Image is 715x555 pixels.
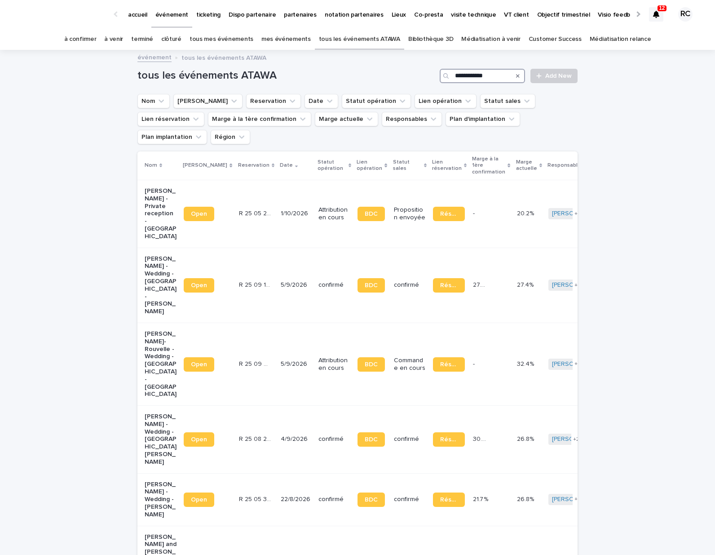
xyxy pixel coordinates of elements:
[394,206,426,222] p: Proposition envoyée
[552,210,601,218] a: [PERSON_NAME]
[552,496,601,503] a: [PERSON_NAME]
[191,361,207,368] span: Open
[590,29,651,50] a: Médiatisation relance
[473,359,477,368] p: -
[461,29,521,50] a: Médiatisation à venir
[547,160,584,170] p: Responsables
[357,493,385,507] a: BDC
[473,280,491,289] p: 27.4 %
[440,361,458,368] span: Réservation
[552,360,601,368] a: [PERSON_NAME]
[281,360,311,368] p: 5/9/2026
[131,29,153,50] a: terminé
[530,69,578,83] a: Add New
[365,211,378,217] span: BDC
[18,5,105,23] img: Ls34BcGeRexTGTNfXpUC
[357,432,385,447] a: BDC
[208,112,311,126] button: Marge à la 1ère confirmation
[574,361,579,367] span: + 1
[191,497,207,503] span: Open
[318,357,350,372] p: Attribution en cours
[517,208,536,218] p: 20.2%
[281,435,311,443] p: 4/9/2026
[184,207,214,221] a: Open
[394,281,426,289] p: confirmé
[552,281,601,289] a: [PERSON_NAME]
[440,69,525,83] div: Search
[415,94,477,108] button: Lien opération
[246,94,301,108] button: Reservation
[184,493,214,507] a: Open
[365,282,378,289] span: BDC
[137,112,204,126] button: Lien réservation
[440,282,458,289] span: Réservation
[517,494,536,503] p: 26.8%
[545,73,572,79] span: Add New
[649,7,663,22] div: 12
[137,52,172,62] a: événement
[357,207,385,221] a: BDC
[239,494,273,503] p: R 25 05 3705
[145,255,177,315] p: [PERSON_NAME] - Wedding - [GEOGRAPHIC_DATA]-[PERSON_NAME]
[342,94,411,108] button: Statut opération
[433,278,465,293] a: Réservation
[318,435,350,443] p: confirmé
[261,29,311,50] a: mes événements
[239,280,273,289] p: R 25 09 147
[281,496,311,503] p: 22/8/2026
[211,130,250,144] button: Région
[472,154,505,177] p: Marge à la 1ère confirmation
[574,211,579,217] span: + 1
[440,211,458,217] span: Réservation
[365,361,378,368] span: BDC
[183,160,227,170] p: [PERSON_NAME]
[473,494,490,503] p: 21.7 %
[659,5,665,11] p: 12
[318,157,346,174] p: Statut opération
[574,497,579,502] span: + 1
[480,94,535,108] button: Statut sales
[161,29,181,50] a: clôturé
[574,283,579,288] span: + 1
[446,112,520,126] button: Plan d'implantation
[145,481,177,519] p: [PERSON_NAME] - Wedding - [PERSON_NAME]
[517,359,536,368] p: 32.4%
[281,210,311,218] p: 1/10/2026
[318,281,350,289] p: confirmé
[357,157,382,174] p: Lien opération
[433,207,465,221] a: Réservation
[305,94,338,108] button: Date
[433,432,465,447] a: Réservation
[573,437,579,442] span: + 2
[357,357,385,372] a: BDC
[239,208,273,218] p: R 25 05 263
[318,496,350,503] p: confirmé
[473,434,491,443] p: 30.9 %
[191,211,207,217] span: Open
[239,434,273,443] p: R 25 08 241
[173,94,243,108] button: Lien Stacker
[433,357,465,372] a: Réservation
[281,281,311,289] p: 5/9/2026
[365,497,378,503] span: BDC
[181,52,266,62] p: tous les événements ATAWA
[145,330,177,398] p: [PERSON_NAME]-Rouvelle - Wedding - [GEOGRAPHIC_DATA]-[GEOGRAPHIC_DATA]
[191,282,207,289] span: Open
[394,496,426,503] p: confirmé
[517,434,536,443] p: 26.8%
[432,157,462,174] p: Lien réservation
[280,160,293,170] p: Date
[137,130,207,144] button: Plan implantation
[516,157,537,174] p: Marge actuelle
[104,29,123,50] a: à venir
[145,413,177,466] p: [PERSON_NAME] - Wedding - [GEOGRAPHIC_DATA][PERSON_NAME]
[365,436,378,443] span: BDC
[408,29,453,50] a: Bibliothèque 3D
[394,435,426,443] p: confirmé
[191,436,207,443] span: Open
[678,7,693,22] div: RC
[433,493,465,507] a: Réservation
[145,160,157,170] p: Nom
[145,187,177,240] p: [PERSON_NAME] - Private reception - [GEOGRAPHIC_DATA]
[137,94,170,108] button: Nom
